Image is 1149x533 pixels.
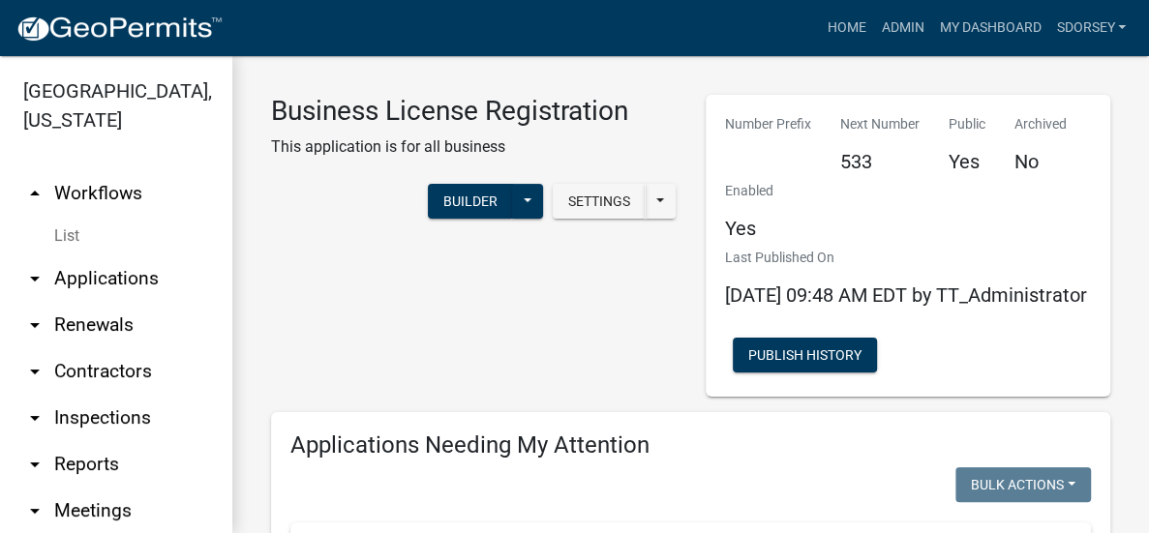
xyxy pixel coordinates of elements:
button: Bulk Actions [955,467,1091,502]
i: arrow_drop_down [23,406,46,429]
h5: Yes [949,150,985,173]
p: Enabled [725,181,773,201]
h3: Business License Registration [271,95,628,128]
i: arrow_drop_down [23,267,46,290]
button: Settings [553,184,646,219]
p: Number Prefix [725,114,811,134]
wm-modal-confirm: Workflow Publish History [733,349,877,365]
p: Archived [1014,114,1067,134]
button: Builder [428,184,513,219]
p: This application is for all business [271,135,628,159]
a: Home [819,10,873,46]
h5: No [1014,150,1067,173]
i: arrow_drop_down [23,453,46,476]
p: Public [949,114,985,134]
h5: 533 [840,150,920,173]
i: arrow_drop_down [23,360,46,383]
a: My Dashboard [931,10,1048,46]
a: Admin [873,10,931,46]
i: arrow_drop_up [23,182,46,205]
p: Next Number [840,114,920,134]
a: sdorsey [1048,10,1134,46]
span: [DATE] 09:48 AM EDT by TT_Administrator [725,283,1087,307]
h4: Applications Needing My Attention [290,431,1091,459]
i: arrow_drop_down [23,499,46,522]
h5: Yes [725,217,773,240]
button: Publish History [733,338,877,372]
i: arrow_drop_down [23,313,46,337]
p: Last Published On [725,248,1087,268]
